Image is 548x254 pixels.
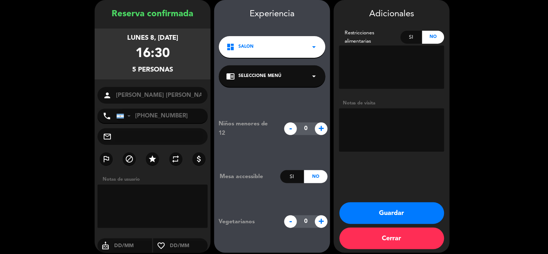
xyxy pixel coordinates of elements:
[214,172,280,181] div: Mesa accessible
[340,228,444,249] button: Cerrar
[113,241,152,250] input: DD/MM
[284,215,297,228] span: -
[125,155,134,163] i: block
[99,176,211,183] div: Notas de usuario
[214,7,330,21] div: Experiencia
[238,73,281,80] span: Seleccione Menú
[310,72,318,81] i: arrow_drop_down
[103,132,112,141] i: mail_outline
[340,202,444,224] button: Guardar
[98,241,113,250] i: cake
[102,155,111,163] i: outlined_flag
[195,155,203,163] i: attach_money
[103,91,112,100] i: person
[172,155,180,163] i: repeat
[339,29,401,46] div: Restricciones alimentarias
[339,99,444,107] div: Notas de visita
[132,65,173,75] div: 5 personas
[284,122,297,135] span: -
[310,43,318,51] i: arrow_drop_down
[315,122,328,135] span: +
[148,155,157,163] i: star
[135,43,170,65] div: 16:30
[213,119,281,138] div: Niños menores de 12
[401,31,423,44] div: Si
[339,7,444,21] div: Adicionales
[315,215,328,228] span: +
[226,43,235,51] i: dashboard
[280,170,304,183] div: Si
[127,33,178,43] div: lunes 8, [DATE]
[153,241,169,250] i: favorite_border
[95,7,211,21] div: Reserva confirmada
[103,112,111,120] i: phone
[117,109,133,123] div: Argentina: +54
[169,241,208,250] input: DD/MM
[422,31,444,44] div: No
[238,43,254,51] span: SALON
[226,72,235,81] i: chrome_reader_mode
[304,170,328,183] div: No
[213,217,281,227] div: Vegetarianos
